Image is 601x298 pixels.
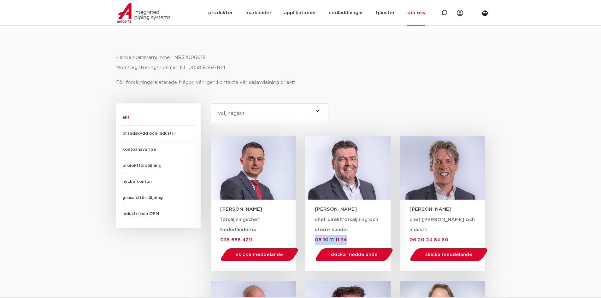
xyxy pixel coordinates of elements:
[116,65,226,70] font: Momsregistreringsnummer: NL 005850897B14
[236,252,283,257] font: skicka meddelande
[331,252,378,257] font: skicka meddelande
[122,158,195,174] div: projektförsäljning
[122,190,195,206] div: grossistförsäljning
[407,10,425,15] font: om oss
[329,10,363,15] font: nedladdningar
[245,10,271,15] font: marknader
[220,237,252,242] a: 035 688 4211
[122,131,175,136] font: brandskydd och industri
[122,126,195,142] div: brandskydd och industri
[116,80,295,85] font: För försäljningsrelaterade frågor, vänligen kontakta vår säljavdelning direkt:
[315,207,357,212] font: [PERSON_NAME]
[376,10,395,15] font: tjänster
[315,237,347,242] font: 06 10 11 11 34
[410,237,448,242] a: 06 20 24 84 50
[425,252,472,257] font: skicka meddelande
[220,207,262,212] font: [PERSON_NAME]
[122,110,195,126] div: allt
[122,142,195,158] div: kontoansvariga
[410,217,475,232] font: chef [PERSON_NAME] och industri
[122,115,129,120] font: allt
[220,217,259,232] font: försäljningschef Nederländerna
[208,10,233,15] font: produkter
[122,174,195,190] div: nyckelkonton
[410,237,448,242] font: 06 20 24 84 50
[122,148,156,152] font: kontoansvariga
[220,237,252,242] font: 035 688 4211
[284,10,316,15] font: applikationer
[410,207,451,212] font: [PERSON_NAME]
[315,237,347,242] a: 06 10 11 11 34
[122,164,162,168] font: projektförsäljning
[122,180,152,184] font: nyckelkonton
[122,196,163,200] font: grossistförsäljning
[122,212,159,216] font: industri och OEM
[315,217,378,232] font: chef direktförsäljning och större kunder
[122,206,195,222] div: industri och OEM
[116,55,206,60] font: Handelskammarnummer: NR32006018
